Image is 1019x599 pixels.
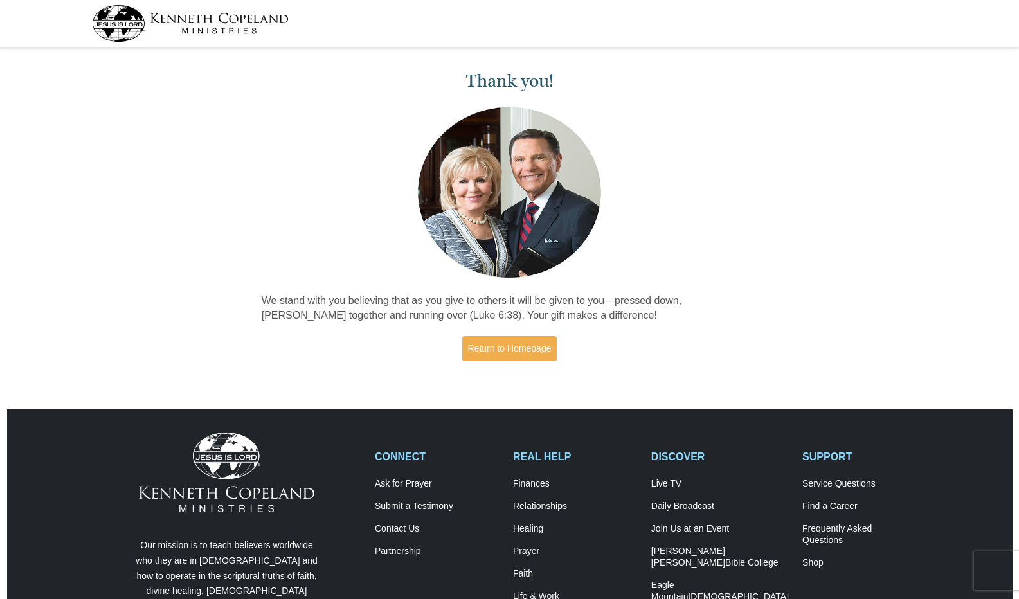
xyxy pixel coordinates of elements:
h1: Thank you! [262,71,758,92]
a: [PERSON_NAME] [PERSON_NAME]Bible College [651,546,789,569]
h2: SUPPORT [802,451,927,463]
img: Kenneth and Gloria [415,104,604,281]
a: Ask for Prayer [375,478,500,490]
a: Contact Us [375,523,500,535]
h2: CONNECT [375,451,500,463]
span: Bible College [725,557,779,568]
a: Frequently AskedQuestions [802,523,927,546]
a: Service Questions [802,478,927,490]
a: Finances [513,478,638,490]
a: Partnership [375,546,500,557]
a: Submit a Testimony [375,501,500,512]
a: Relationships [513,501,638,512]
a: Faith [513,568,638,580]
a: Live TV [651,478,789,490]
a: Prayer [513,546,638,557]
h2: REAL HELP [513,451,638,463]
a: Daily Broadcast [651,501,789,512]
a: Shop [802,557,927,569]
p: We stand with you believing that as you give to others it will be given to you—pressed down, [PER... [262,294,758,323]
a: Healing [513,523,638,535]
a: Find a Career [802,501,927,512]
a: Return to Homepage [462,336,557,361]
img: Kenneth Copeland Ministries [139,433,314,512]
img: kcm-header-logo.svg [92,5,289,42]
h2: DISCOVER [651,451,789,463]
a: Join Us at an Event [651,523,789,535]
